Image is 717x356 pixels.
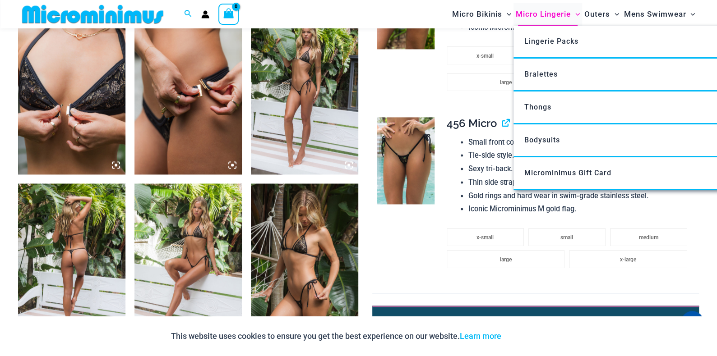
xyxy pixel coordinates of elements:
[468,149,692,162] li: Tie-side style.
[524,169,611,177] span: Microminimus Gift Card
[524,103,551,111] span: Thongs
[624,3,686,26] span: Mens Swimwear
[19,4,167,24] img: MM SHOP LOGO FLAT
[447,250,565,268] li: large
[524,37,578,46] span: Lingerie Packs
[251,13,358,174] img: Highway Robbery Black Gold 305 Tri Top 456 Micro
[686,3,695,26] span: Menu Toggle
[447,228,524,246] li: x-small
[610,3,619,26] span: Menu Toggle
[508,325,546,347] button: Accept
[447,46,524,64] li: x-small
[447,117,497,130] span: 456 Micro
[251,183,358,344] img: Highway Robbery Black Gold 305 Tri Top 456 Micro
[528,228,606,246] li: small
[171,329,501,343] p: This website uses cookies to ensure you get the best experience on our website.
[377,117,435,204] img: Highway Robbery Black Gold 456 Micro
[620,256,636,263] span: x-large
[639,234,658,241] span: medium
[524,70,558,78] span: Bralettes
[450,3,513,26] a: Micro BikinisMenu ToggleMenu Toggle
[516,3,571,26] span: Micro Lingerie
[524,136,560,144] span: Bodysuits
[134,13,242,174] img: Highway Robbery Black Gold 439 Clip Bottom
[513,3,582,26] a: Micro LingerieMenu ToggleMenu Toggle
[18,13,125,174] img: Highway Robbery Black Gold 359 Clip Top
[184,9,192,20] a: Search icon link
[569,250,687,268] li: x-large
[449,1,699,27] nav: Site Navigation
[560,234,573,241] span: small
[468,202,692,216] li: Iconic Microminimus M gold flag.
[468,136,692,149] li: Small front coverage (micro just the way you want it!)
[582,3,621,26] a: OutersMenu ToggleMenu Toggle
[610,228,687,246] li: medium
[476,53,494,59] span: x-small
[468,189,692,203] li: Gold rings and hard wear in swim-grade stainless steel.
[584,3,610,26] span: Outers
[447,73,565,91] li: large
[571,3,580,26] span: Menu Toggle
[218,4,239,24] a: View Shopping Cart, empty
[460,331,501,341] a: Learn more
[476,234,494,241] span: x-small
[500,79,511,86] span: large
[500,256,511,263] span: large
[621,3,697,26] a: Mens SwimwearMenu ToggleMenu Toggle
[201,10,209,18] a: Account icon link
[18,183,125,344] img: Highway Robbery Black Gold 305 Tri Top 456 Micro
[452,3,502,26] span: Micro Bikinis
[468,162,692,176] li: Sexy tri-back.
[134,183,242,344] img: Highway Robbery Black Gold 305 Tri Top 456 Micro
[468,176,692,189] li: Thin side straps.
[502,3,511,26] span: Menu Toggle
